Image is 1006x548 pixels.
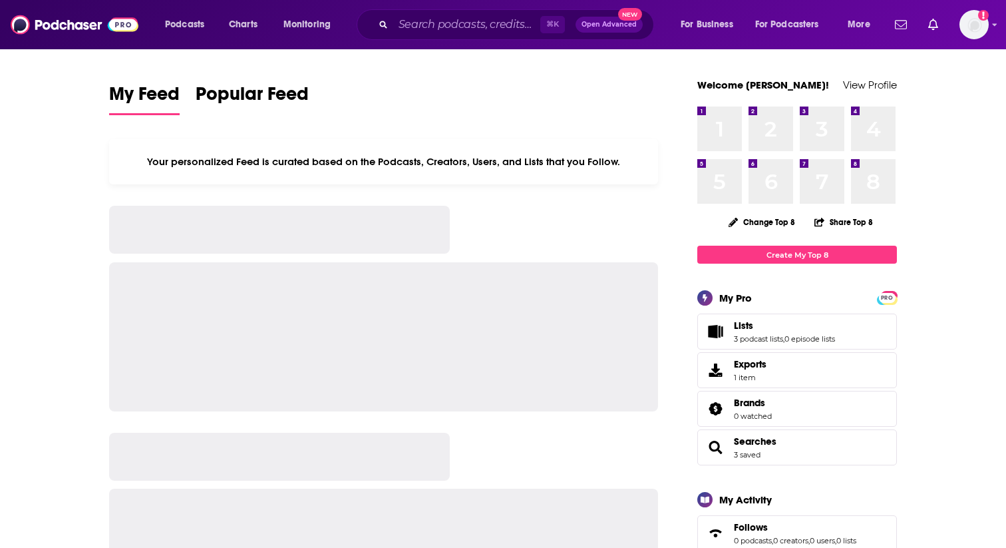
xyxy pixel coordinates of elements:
span: Monitoring [283,15,331,34]
a: Charts [220,14,265,35]
span: More [848,15,870,34]
a: Brands [702,400,729,418]
a: Lists [734,320,835,332]
span: New [618,8,642,21]
span: Exports [702,361,729,380]
a: 0 watched [734,411,772,421]
a: 0 lists [836,536,856,545]
img: Podchaser - Follow, Share and Rate Podcasts [11,12,138,37]
a: 0 episode lists [784,334,835,344]
a: Lists [702,322,729,341]
a: 0 users [810,536,835,545]
button: Open AdvancedNew [576,17,643,33]
button: open menu [156,14,222,35]
span: Lists [697,314,897,350]
a: Searches [734,435,776,447]
span: Exports [734,358,766,370]
span: , [772,536,773,545]
span: Charts [229,15,257,34]
button: Show profile menu [959,10,989,39]
a: 3 podcast lists [734,334,783,344]
div: Your personalized Feed is curated based on the Podcasts, Creators, Users, and Lists that you Follow. [109,139,658,184]
span: Searches [697,429,897,465]
span: , [835,536,836,545]
img: User Profile [959,10,989,39]
a: 0 podcasts [734,536,772,545]
a: My Feed [109,83,180,115]
button: Change Top 8 [721,214,803,230]
a: Exports [697,352,897,388]
button: Share Top 8 [814,209,874,235]
span: , [783,334,784,344]
span: My Feed [109,83,180,113]
a: Welcome [PERSON_NAME]! [697,79,829,91]
a: Brands [734,397,772,409]
a: Follows [702,524,729,543]
span: Podcasts [165,15,204,34]
span: For Podcasters [755,15,819,34]
button: open menu [838,14,887,35]
a: Create My Top 8 [697,246,897,264]
a: Popular Feed [196,83,309,115]
span: ⌘ K [540,16,565,33]
span: Popular Feed [196,83,309,113]
button: open menu [274,14,348,35]
span: Brands [697,391,897,427]
svg: Add a profile image [978,10,989,21]
a: PRO [879,292,895,302]
a: Follows [734,521,856,533]
span: For Business [681,15,733,34]
span: PRO [879,293,895,303]
a: Show notifications dropdown [890,13,912,36]
a: Show notifications dropdown [923,13,943,36]
span: 1 item [734,373,766,382]
a: View Profile [843,79,897,91]
div: Search podcasts, credits, & more... [369,9,667,40]
div: My Activity [719,493,772,506]
span: , [808,536,810,545]
span: Logged in as KevinZ [959,10,989,39]
input: Search podcasts, credits, & more... [393,14,540,35]
span: Follows [734,521,768,533]
button: open menu [747,14,838,35]
div: My Pro [719,292,752,304]
a: 3 saved [734,450,760,459]
button: open menu [671,14,750,35]
a: 0 creators [773,536,808,545]
a: Searches [702,438,729,457]
span: Lists [734,320,753,332]
span: Brands [734,397,765,409]
span: Open Advanced [582,21,637,28]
